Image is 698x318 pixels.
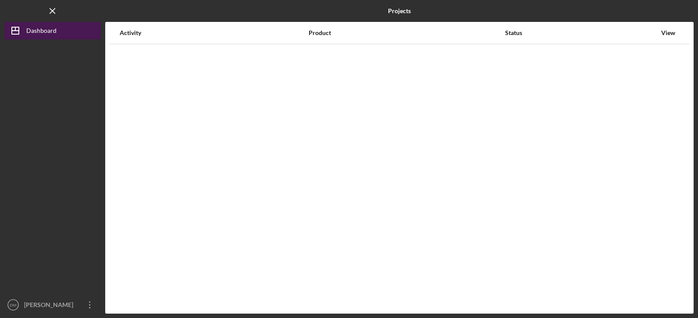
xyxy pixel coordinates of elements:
b: Projects [388,7,411,14]
button: Dashboard [4,22,101,39]
button: DM[PERSON_NAME] [4,296,101,314]
div: View [657,29,679,36]
div: Product [309,29,504,36]
div: Dashboard [26,22,57,42]
text: DM [10,303,17,307]
div: Status [505,29,656,36]
div: [PERSON_NAME] [22,296,79,316]
div: Activity [120,29,308,36]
